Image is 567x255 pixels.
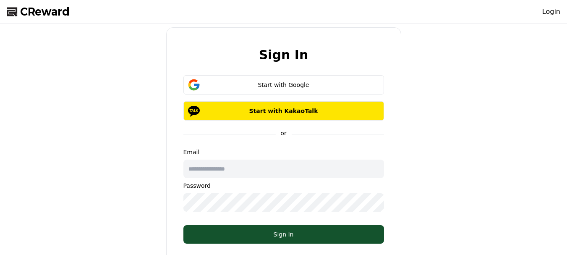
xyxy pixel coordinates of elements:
div: Start with Google [196,81,372,89]
h2: Sign In [259,48,308,62]
button: Start with KakaoTalk [183,101,384,121]
p: Password [183,181,384,190]
p: or [275,129,291,137]
button: Sign In [183,225,384,244]
a: Login [542,7,560,17]
div: Sign In [200,230,367,239]
span: CReward [20,5,70,18]
a: CReward [7,5,70,18]
button: Start with Google [183,75,384,95]
p: Start with KakaoTalk [196,107,372,115]
p: Email [183,148,384,156]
